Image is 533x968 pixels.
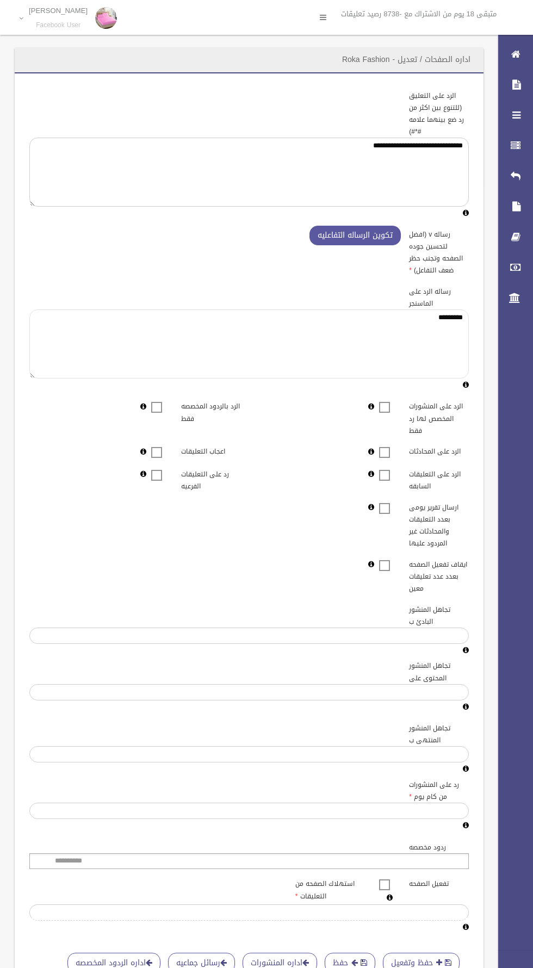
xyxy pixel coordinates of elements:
[401,398,477,437] label: الرد على المنشورات المخصص لها رد فقط
[401,226,477,277] label: رساله v (افضل لتحسين جوده الصفحه وتجنب حظر ضعف التفاعل)
[173,443,249,458] label: اعجاب التعليقات
[401,498,477,549] label: ارسال تقرير يومى بعدد التعليقات والمحادثات غير المردود عليها
[173,398,249,425] label: الرد بالردود المخصصه فقط
[29,21,88,29] small: Facebook User
[401,465,477,492] label: الرد على التعليقات السابقه
[329,49,484,70] header: اداره الصفحات / تعديل - Roka Fashion
[173,465,249,492] label: رد على التعليقات الفرعيه
[29,7,88,15] p: [PERSON_NAME]
[401,555,477,594] label: ايقاف تفعيل الصفحه بعدد عدد تعليقات معين
[401,443,477,458] label: الرد على المحادثات
[309,226,401,246] button: تكوين الرساله التفاعليه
